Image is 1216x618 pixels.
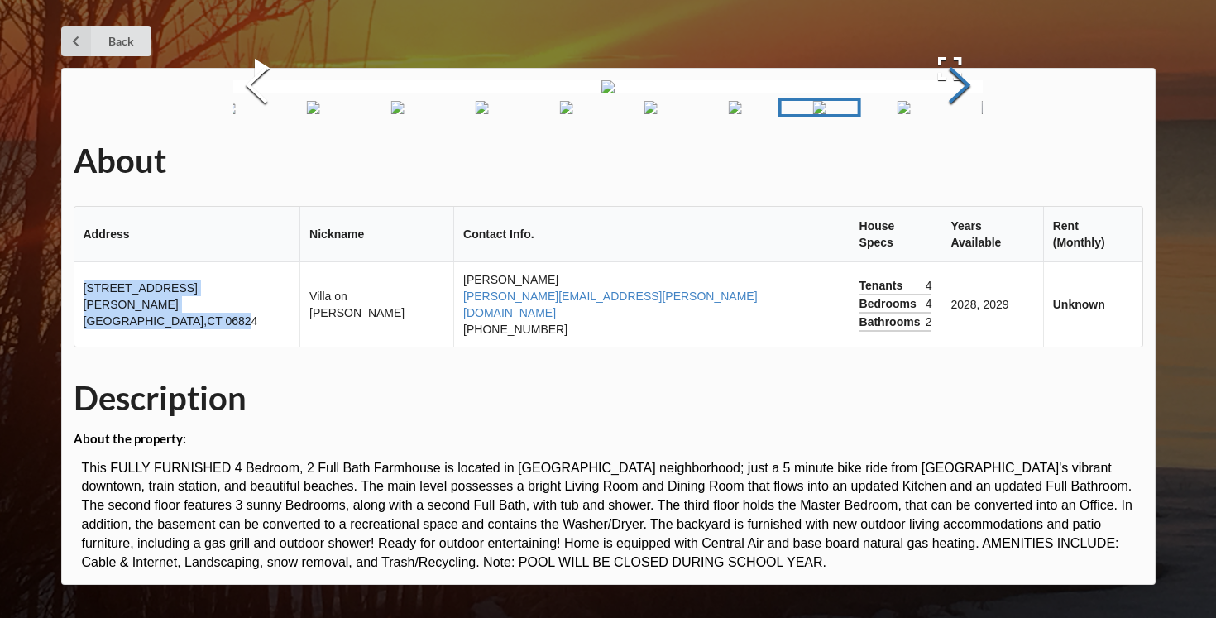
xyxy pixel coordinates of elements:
[601,80,615,93] img: 54_veres%2FIMG_3224.jpeg
[525,98,608,117] a: Go to Slide 7
[1053,298,1105,311] b: Unknown
[82,459,1143,572] p: This FULLY FURNISHED 4 Bedroom, 2 Full Bath Farmhouse is located in [GEOGRAPHIC_DATA] neighborhoo...
[299,207,453,262] th: Nickname
[898,101,911,114] img: 54_veres%2FIMG_3225.jpeg
[778,98,861,117] a: Go to Slide 10
[644,101,658,114] img: 54_veres%2FIMG_3222.jpeg
[74,140,1143,182] h1: About
[859,314,925,330] span: Bathrooms
[850,207,941,262] th: House Specs
[813,101,826,114] img: 54_veres%2FIMG_3224.jpeg
[917,45,983,93] button: Open Fullscreen
[610,98,692,117] a: Go to Slide 8
[859,295,921,312] span: Bedrooms
[941,207,1042,262] th: Years Available
[463,290,758,319] a: [PERSON_NAME][EMAIL_ADDRESS][PERSON_NAME][DOMAIN_NAME]
[560,101,573,114] img: 54_veres%2FIMG_3221.jpeg
[694,98,777,117] a: Go to Slide 9
[272,98,355,117] a: Go to Slide 4
[926,277,932,294] span: 4
[453,262,850,347] td: [PERSON_NAME] [PHONE_NUMBER]
[299,262,453,347] td: Villa on [PERSON_NAME]
[74,431,1143,447] h4: About the property:
[859,277,907,294] span: Tenants
[74,207,300,262] th: Address
[307,101,320,114] img: 54_veres%2FIMG_3218.jpeg
[863,98,946,117] a: Go to Slide 11
[1043,207,1142,262] th: Rent (Monthly)
[453,207,850,262] th: Contact Info.
[233,12,280,162] button: Previous Slide
[74,377,1143,419] h1: Description
[391,101,405,114] img: 54_veres%2FIMG_3219.jpeg
[476,101,489,114] img: 54_veres%2FIMG_3220.jpeg
[926,295,932,312] span: 4
[61,26,151,56] a: Back
[941,262,1042,347] td: 2028, 2029
[441,98,524,117] a: Go to Slide 6
[729,101,742,114] img: 54_veres%2FIMG_3223.jpeg
[84,314,258,328] span: [GEOGRAPHIC_DATA] , CT 06824
[84,281,198,311] span: [STREET_ADDRESS][PERSON_NAME]
[926,314,932,330] span: 2
[357,98,439,117] a: Go to Slide 5
[936,12,983,162] button: Next Slide
[19,98,768,117] div: Thumbnail Navigation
